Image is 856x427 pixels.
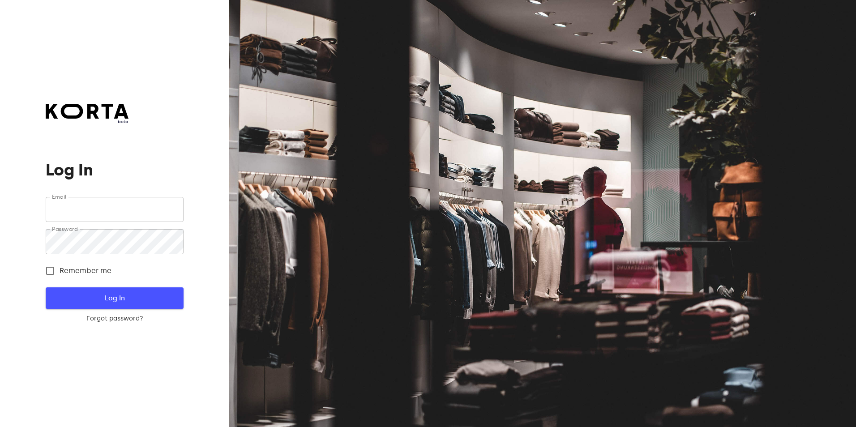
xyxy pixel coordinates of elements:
[46,161,183,179] h1: Log In
[46,314,183,323] a: Forgot password?
[46,104,128,119] img: Korta
[46,119,128,125] span: beta
[60,265,111,276] span: Remember me
[46,104,128,125] a: beta
[46,287,183,309] button: Log In
[60,292,169,304] span: Log In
